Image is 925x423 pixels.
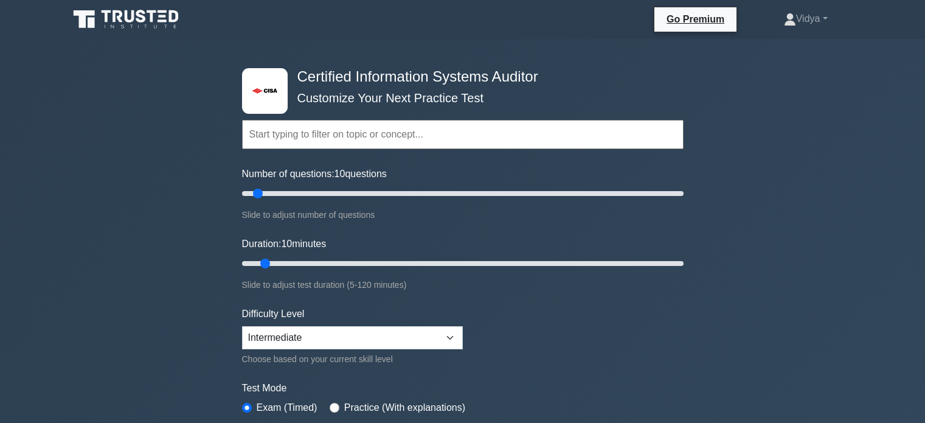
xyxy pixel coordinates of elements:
a: Go Premium [659,12,732,27]
label: Exam (Timed) [257,400,317,415]
div: Slide to adjust number of questions [242,208,684,222]
span: 10 [281,239,292,249]
div: Choose based on your current skill level [242,352,463,366]
label: Practice (With explanations) [344,400,465,415]
label: Duration: minutes [242,237,327,251]
a: Vidya [755,7,857,31]
input: Start typing to filter on topic or concept... [242,120,684,149]
label: Number of questions: questions [242,167,387,181]
h4: Certified Information Systems Auditor [293,68,624,86]
span: 10 [334,169,345,179]
label: Test Mode [242,381,684,396]
label: Difficulty Level [242,307,305,321]
div: Slide to adjust test duration (5-120 minutes) [242,278,684,292]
